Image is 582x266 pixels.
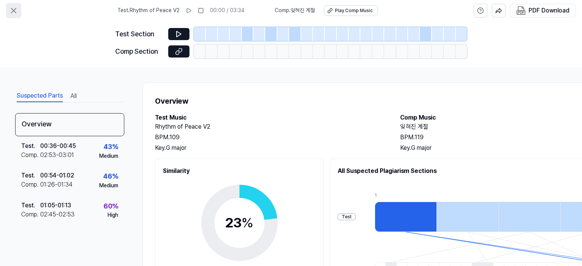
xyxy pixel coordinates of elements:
[495,7,502,14] img: share
[529,6,569,16] div: PDF Download
[163,166,316,176] h2: Similarity
[40,201,71,210] div: 01:05 - 01:13
[99,182,118,190] div: Medium
[40,171,74,180] div: 00:54 - 01:02
[474,4,487,17] button: help
[275,7,315,14] span: Comp . 잊혀진 계절
[40,210,75,219] div: 02:45 - 02:53
[115,29,164,40] div: Test Section
[108,212,118,219] div: High
[210,7,244,14] div: 00:00 / 03:34
[21,142,40,151] div: Test .
[103,171,118,182] div: 46 %
[103,142,118,152] div: 43 %
[225,213,253,233] div: 23
[515,4,571,17] button: PDF Download
[324,5,378,16] button: Play Comp Music
[21,171,40,180] div: Test .
[117,7,180,14] span: Test . Rhythm of Peace V2
[21,201,40,210] div: Test .
[40,142,76,151] div: 00:36 - 00:45
[21,151,40,160] div: Comp .
[155,143,385,152] div: Key. G major
[516,6,526,15] img: PDF Download
[40,180,73,189] div: 01:26 - 01:34
[335,8,373,14] div: Play Comp Music
[40,151,74,160] div: 02:53 - 03:01
[338,213,356,221] div: Test
[375,192,436,199] div: 1
[99,152,118,160] div: Medium
[17,90,63,102] button: Suspected Parts
[115,46,164,57] div: Comp Section
[103,201,118,212] div: 60 %
[70,90,77,102] button: All
[21,210,40,219] div: Comp .
[155,122,385,131] h2: Rhythm of Peace V2
[21,180,40,189] div: Comp .
[241,215,253,231] span: %
[155,113,385,122] h2: Test Music
[477,7,484,14] svg: help
[15,113,124,136] div: Overview
[155,133,385,142] div: BPM. 109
